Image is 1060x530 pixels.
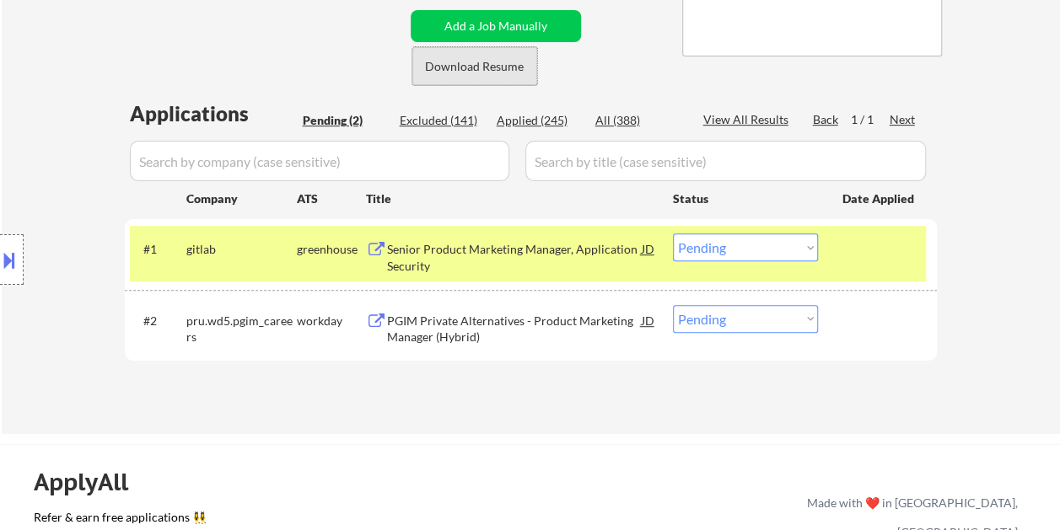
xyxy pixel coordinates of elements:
[851,111,890,128] div: 1 / 1
[297,241,366,258] div: greenhouse
[890,111,917,128] div: Next
[412,47,537,85] button: Download Resume
[673,183,818,213] div: Status
[297,313,366,329] div: workday
[525,141,926,181] input: Search by title (case sensitive)
[34,468,148,496] div: ApplyAll
[297,190,366,207] div: ATS
[387,313,642,345] div: PGIM Private Alternatives - Product Marketing Manager (Hybrid)
[34,511,455,529] a: Refer & earn free applications 👯‍♀️
[400,112,484,129] div: Excluded (141)
[640,305,657,335] div: JD
[595,112,680,129] div: All (388)
[640,233,657,264] div: JD
[130,141,509,181] input: Search by company (case sensitive)
[703,111,794,128] div: View All Results
[366,190,657,207] div: Title
[411,10,581,42] button: Add a Job Manually
[497,112,581,129] div: Applied (245)
[842,190,917,207] div: Date Applied
[813,111,840,128] div: Back
[387,241,642,274] div: Senior Product Marketing Manager, Application Security
[303,112,387,129] div: Pending (2)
